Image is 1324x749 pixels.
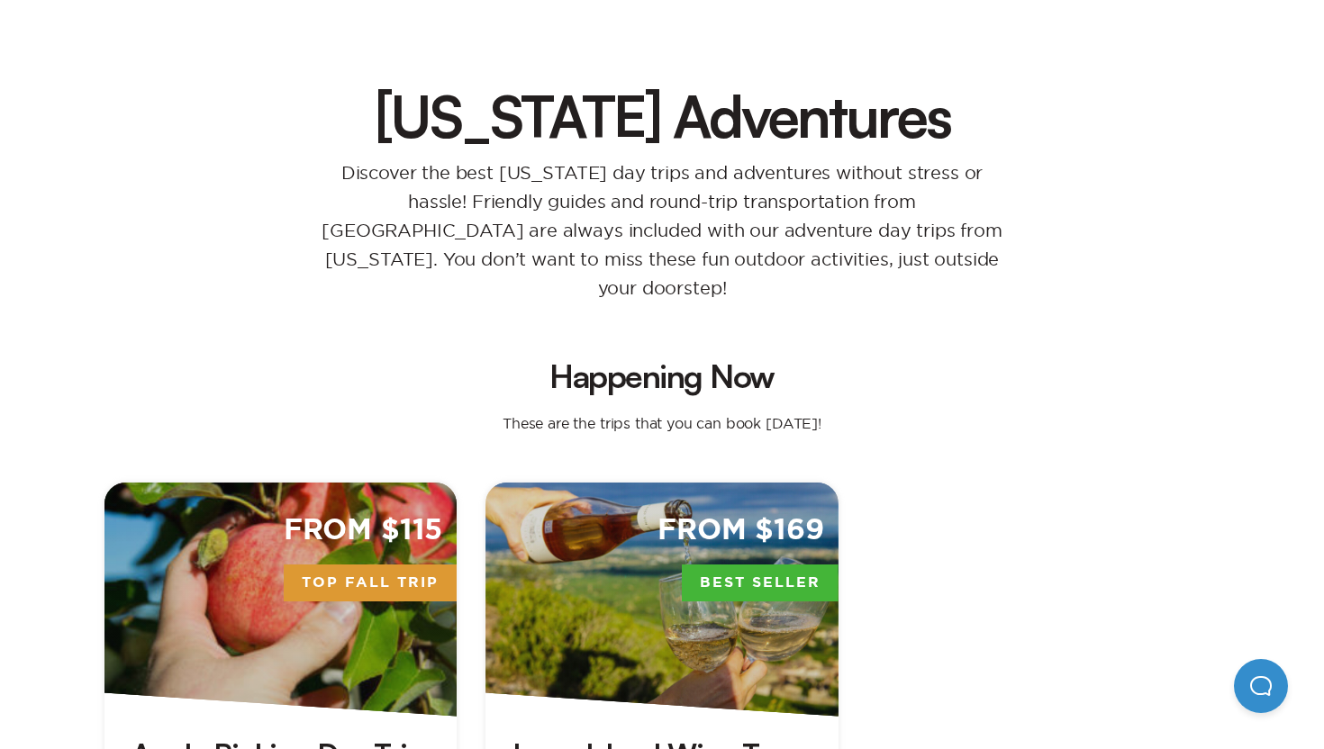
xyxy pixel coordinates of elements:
span: Top Fall Trip [284,564,457,602]
h2: Happening Now [119,360,1205,393]
span: From $115 [284,511,443,550]
span: From $169 [657,511,824,550]
iframe: Help Scout Beacon - Open [1234,659,1288,713]
p: These are the trips that you can book [DATE]! [485,414,839,432]
h1: [US_STATE] Adventures [90,86,1234,144]
p: Discover the best [US_STATE] day trips and adventures without stress or hassle! Friendly guides a... [302,158,1022,302]
span: Best Seller [682,564,839,602]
